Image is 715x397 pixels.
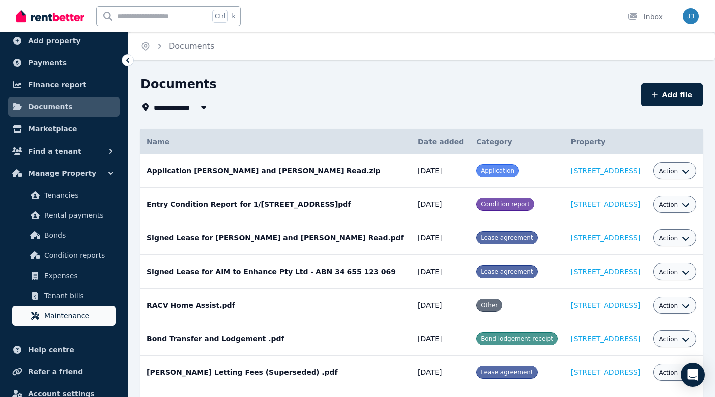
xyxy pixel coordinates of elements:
[140,154,412,188] td: Application [PERSON_NAME] and [PERSON_NAME] Read.zip
[659,268,690,276] button: Action
[412,221,470,255] td: [DATE]
[12,306,116,326] a: Maintenance
[44,229,112,241] span: Bonds
[28,101,73,113] span: Documents
[12,225,116,245] a: Bonds
[28,57,67,69] span: Payments
[659,302,678,310] span: Action
[412,188,470,221] td: [DATE]
[412,255,470,289] td: [DATE]
[140,255,412,289] td: Signed Lease for AIM to Enhance Pty Ltd - ABN 34 655 123 069
[147,138,169,146] span: Name
[659,201,678,209] span: Action
[12,185,116,205] a: Tenancies
[140,221,412,255] td: Signed Lease for [PERSON_NAME] and [PERSON_NAME] Read.pdf
[570,200,640,208] a: [STREET_ADDRESS]
[641,83,703,106] button: Add file
[44,290,112,302] span: Tenant bills
[44,310,112,322] span: Maintenance
[8,53,120,73] a: Payments
[28,344,74,356] span: Help centre
[659,302,690,310] button: Action
[44,189,112,201] span: Tenancies
[481,201,530,208] span: Condition report
[412,356,470,389] td: [DATE]
[481,167,514,174] span: Application
[659,167,678,175] span: Action
[659,201,690,209] button: Action
[570,368,640,376] a: [STREET_ADDRESS]
[8,141,120,161] button: Find a tenant
[8,362,120,382] a: Refer a friend
[28,79,86,91] span: Finance report
[412,322,470,356] td: [DATE]
[412,129,470,154] th: Date added
[570,167,640,175] a: [STREET_ADDRESS]
[44,249,112,261] span: Condition reports
[570,268,640,276] a: [STREET_ADDRESS]
[140,356,412,389] td: [PERSON_NAME] Letting Fees (Superseded) .pdf
[570,335,640,343] a: [STREET_ADDRESS]
[659,234,678,242] span: Action
[8,31,120,51] a: Add property
[8,340,120,360] a: Help centre
[659,369,678,377] span: Action
[140,76,217,92] h1: Documents
[481,335,553,342] span: Bond lodgement receipt
[659,234,690,242] button: Action
[169,41,214,51] a: Documents
[12,205,116,225] a: Rental payments
[8,75,120,95] a: Finance report
[659,335,690,343] button: Action
[481,234,533,241] span: Lease agreement
[412,154,470,188] td: [DATE]
[470,129,564,154] th: Category
[44,209,112,221] span: Rental payments
[140,322,412,356] td: Bond Transfer and Lodgement .pdf
[412,289,470,322] td: [DATE]
[570,234,640,242] a: [STREET_ADDRESS]
[481,268,533,275] span: Lease agreement
[659,335,678,343] span: Action
[8,163,120,183] button: Manage Property
[28,366,83,378] span: Refer a friend
[232,12,235,20] span: k
[28,145,81,157] span: Find a tenant
[12,245,116,266] a: Condition reports
[140,289,412,322] td: RACV Home Assist.pdf
[212,10,228,23] span: Ctrl
[570,301,640,309] a: [STREET_ADDRESS]
[659,167,690,175] button: Action
[128,32,226,60] nav: Breadcrumb
[683,8,699,24] img: Joshua Baker
[8,119,120,139] a: Marketplace
[564,129,647,154] th: Property
[16,9,84,24] img: RentBetter
[44,270,112,282] span: Expenses
[659,268,678,276] span: Action
[481,302,498,309] span: Other
[481,369,533,376] span: Lease agreement
[628,12,663,22] div: Inbox
[8,97,120,117] a: Documents
[28,123,77,135] span: Marketplace
[12,286,116,306] a: Tenant bills
[12,266,116,286] a: Expenses
[28,35,81,47] span: Add property
[681,363,705,387] div: Open Intercom Messenger
[28,167,96,179] span: Manage Property
[140,188,412,221] td: Entry Condition Report for 1/[STREET_ADDRESS]pdf
[659,369,690,377] button: Action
